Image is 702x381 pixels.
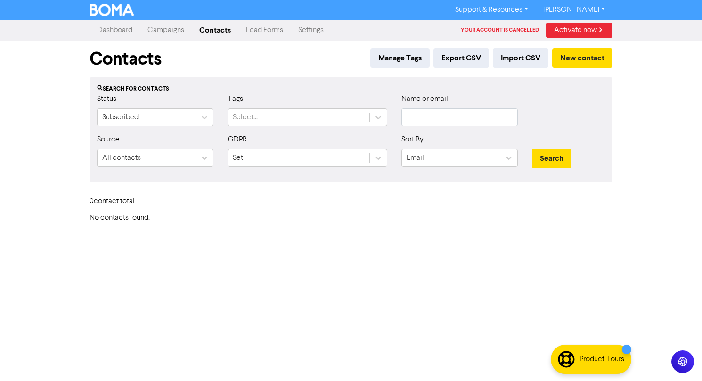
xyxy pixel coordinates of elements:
div: Your account is cancelled [461,26,546,34]
button: Import CSV [493,48,548,68]
a: Contacts [192,21,238,40]
a: Lead Forms [238,21,291,40]
button: Export CSV [433,48,489,68]
label: Source [97,134,120,145]
button: Search [532,149,571,168]
button: New contact [552,48,612,68]
div: Subscribed [102,112,139,123]
label: GDPR [228,134,247,145]
div: Set [233,152,243,164]
iframe: Chat Widget [655,336,702,381]
a: Activate now [546,23,612,38]
label: Sort By [401,134,424,145]
label: Status [97,93,116,105]
h6: No contacts found. [90,214,612,223]
div: Email [407,152,424,164]
a: Settings [291,21,331,40]
div: Search for contacts [97,85,605,93]
label: Tags [228,93,243,105]
a: Support & Resources [448,2,536,17]
h1: Contacts [90,48,162,70]
h6: 0 contact total [90,197,165,206]
div: Select... [233,112,258,123]
a: Dashboard [90,21,140,40]
a: Campaigns [140,21,192,40]
label: Name or email [401,93,448,105]
img: BOMA Logo [90,4,134,16]
div: All contacts [102,152,141,164]
button: Manage Tags [370,48,430,68]
a: [PERSON_NAME] [536,2,612,17]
